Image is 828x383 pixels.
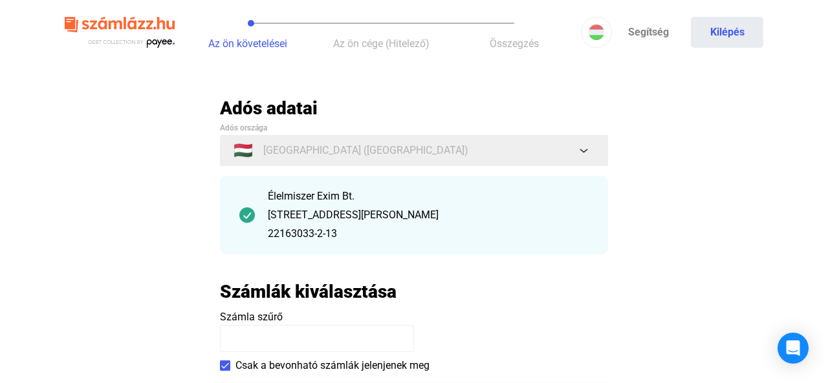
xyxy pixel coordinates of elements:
[235,358,430,373] span: Csak a bevonható számlák jelenjenek meg
[208,37,287,50] span: Az ön követelései
[778,333,809,364] div: Open Intercom Messenger
[490,37,539,50] span: Összegzés
[268,207,589,223] div: [STREET_ADDRESS][PERSON_NAME]
[263,143,468,158] span: [GEOGRAPHIC_DATA] ([GEOGRAPHIC_DATA])
[268,189,589,204] div: Élelmiszer Exim Bt.
[220,123,267,132] span: Adós országa
[220,97,608,119] h2: Adós adatai
[612,17,684,48] a: Segítség
[581,17,612,48] button: HU
[239,207,255,223] img: checkmark-darker-green-circle
[691,17,763,48] button: Kilépés
[268,226,589,242] div: 22163033-2-13
[333,37,430,50] span: Az ön cége (Hitelező)
[234,143,253,158] span: 🇭🇺
[589,25,604,40] img: HU
[220,135,608,166] button: 🇭🇺[GEOGRAPHIC_DATA] ([GEOGRAPHIC_DATA])
[220,311,283,323] span: Számla szűrő
[220,280,397,303] h2: Számlák kiválasztása
[65,12,175,54] img: szamlazzhu-logo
